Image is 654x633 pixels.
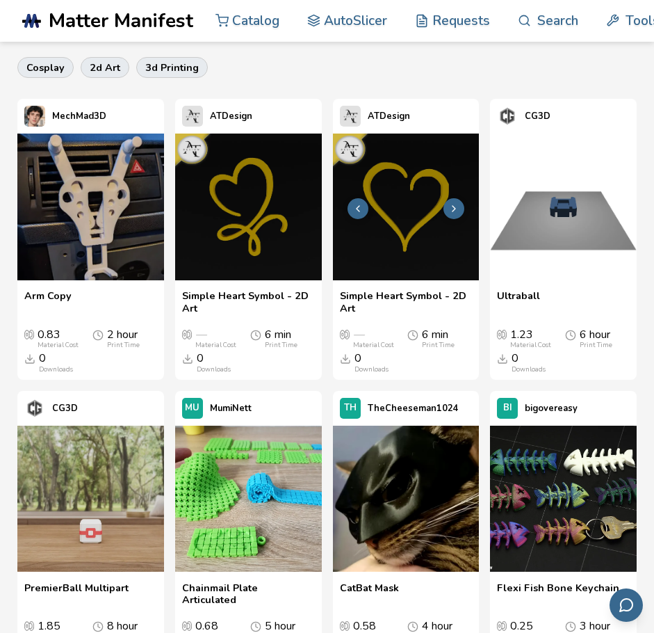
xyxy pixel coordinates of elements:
[525,400,578,417] p: bigovereasy
[265,328,297,348] div: 6 min
[24,328,34,339] span: Average Cost
[512,365,546,373] div: Downloads
[136,57,208,79] button: 3d printing
[24,106,45,127] img: MechMad3D's profile
[407,620,418,632] span: Average Print Time
[503,403,512,413] span: BI
[92,328,104,341] span: Average Print Time
[182,582,315,607] a: Chainmail Plate Articulated
[197,365,231,373] div: Downloads
[340,106,361,127] img: ATDesign's profile
[197,352,231,372] div: 0
[38,341,79,348] div: Material Cost
[407,328,418,341] span: Average Print Time
[340,290,473,314] a: Simple Heart Symbol - 2D Art
[250,620,261,632] span: Average Print Time
[38,328,79,348] div: 0.83
[512,352,546,372] div: 0
[210,108,252,125] p: ATDesign
[490,134,637,283] a: 1_Print_Preview
[17,391,85,426] a: CG3D's profileCG3D
[497,106,518,127] img: CG3D's profile
[182,352,193,364] span: Downloads
[185,403,199,413] span: MU
[39,365,73,373] div: Downloads
[52,400,78,417] p: CG3D
[368,108,410,125] p: ATDesign
[510,341,551,348] div: Material Cost
[490,134,637,280] img: 1_Print_Preview
[340,620,350,631] span: Average Cost
[39,352,73,372] div: 0
[340,352,351,364] span: Downloads
[24,352,35,364] span: Downloads
[565,328,576,341] span: Average Print Time
[175,99,259,134] a: ATDesign's profileATDesign
[344,403,357,413] span: TH
[580,341,612,348] div: Print Time
[490,99,557,134] a: CG3D's profileCG3D
[210,400,252,417] p: MumiNett
[182,290,315,314] a: Simple Heart Symbol - 2D Art
[525,108,550,125] p: CG3D
[340,328,350,339] span: Average Cost
[182,620,192,631] span: Average Cost
[580,328,612,348] div: 6 hour
[340,582,399,607] a: CatBat Mask
[497,620,507,631] span: Average Cost
[250,328,261,341] span: Average Print Time
[497,582,619,607] a: Flexi Fish Bone Keychain
[49,10,193,32] span: Matter Manifest
[353,328,364,341] span: —
[510,328,551,348] div: 1.23
[195,341,236,348] div: Material Cost
[354,352,389,372] div: 0
[368,400,459,417] p: TheCheeseman1024
[422,328,455,348] div: 6 min
[107,328,140,348] div: 2 hour
[195,328,206,341] span: —
[17,57,74,79] button: cosplay
[497,328,507,339] span: Average Cost
[422,341,455,348] div: Print Time
[265,341,297,348] div: Print Time
[17,99,113,134] a: MechMad3D's profileMechMad3D
[24,620,34,631] span: Average Cost
[333,99,417,134] a: ATDesign's profileATDesign
[565,620,576,632] span: Average Print Time
[497,352,508,364] span: Downloads
[610,588,643,622] button: Send feedback via email
[24,582,129,607] a: PremierBall Multipart
[182,328,192,339] span: Average Cost
[354,365,389,373] div: Downloads
[353,341,394,348] div: Material Cost
[497,290,540,314] a: Ultraball
[81,57,129,79] button: 2d art
[92,620,104,632] span: Average Print Time
[182,106,203,127] img: ATDesign's profile
[52,108,106,125] p: MechMad3D
[107,341,140,348] div: Print Time
[24,290,72,314] a: Arm Copy
[24,398,45,419] img: CG3D's profile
